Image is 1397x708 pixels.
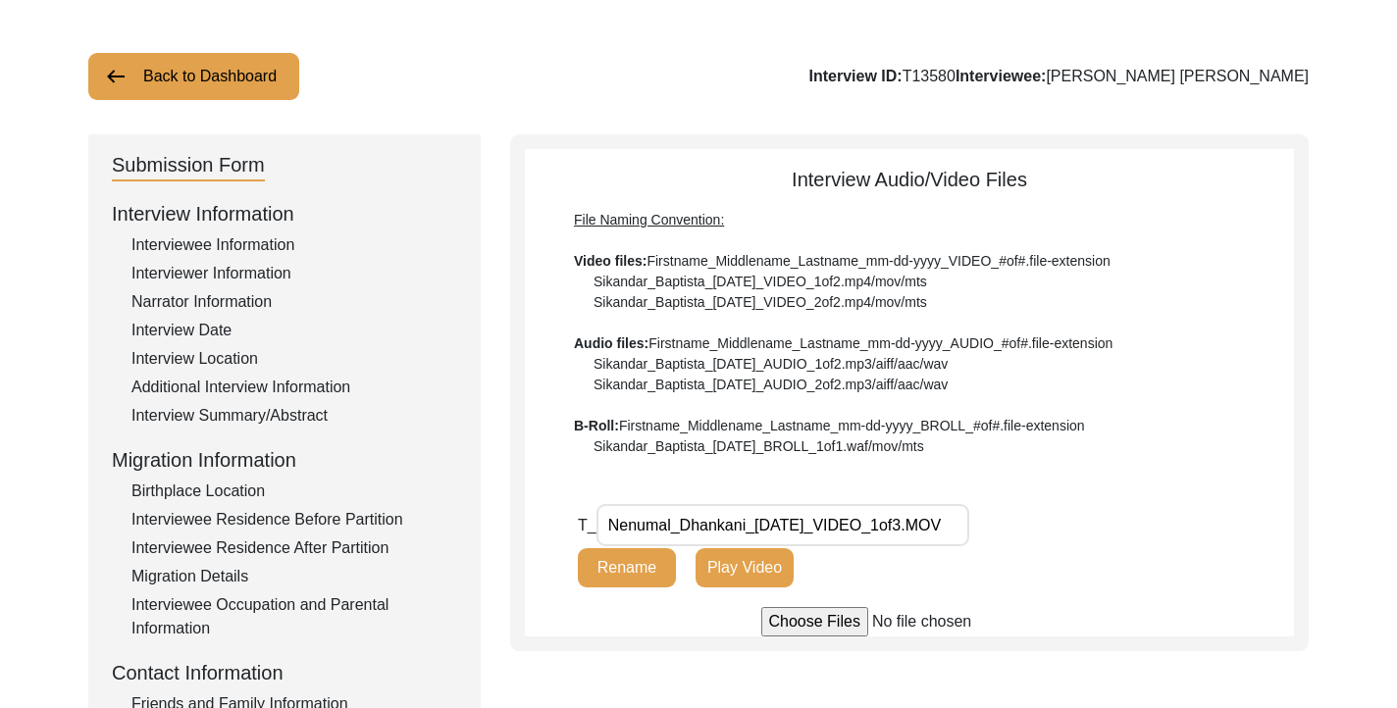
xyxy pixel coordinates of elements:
div: Interviewee Residence After Partition [131,536,457,560]
div: Interviewee Occupation and Parental Information [131,593,457,640]
div: Contact Information [112,658,457,687]
b: Video files: [574,253,647,269]
span: File Naming Convention: [574,212,724,228]
div: Interviewee Residence Before Partition [131,508,457,531]
div: Birthplace Location [131,480,457,503]
div: Interviewer Information [131,262,457,285]
div: T13580 [PERSON_NAME] [PERSON_NAME] [808,65,1309,88]
b: B-Roll: [574,418,619,433]
span: T_ [578,517,596,533]
div: Additional Interview Information [131,376,457,399]
button: Back to Dashboard [88,53,299,100]
div: Narrator Information [131,290,457,314]
b: Audio files: [574,335,648,351]
div: Migration Information [112,445,457,475]
b: Interview ID: [808,68,902,84]
div: Migration Details [131,565,457,588]
b: Interviewee: [956,68,1046,84]
button: Play Video [696,548,794,587]
div: Interview Information [112,199,457,228]
img: arrow-left.png [104,65,128,88]
button: Rename [578,548,676,587]
div: Interview Location [131,347,457,371]
div: Interview Summary/Abstract [131,404,457,428]
div: Interview Audio/Video Files [525,165,1294,457]
div: Firstname_Middlename_Lastname_mm-dd-yyyy_VIDEO_#of#.file-extension Sikandar_Baptista_[DATE]_VIDEO... [574,210,1245,457]
div: Submission Form [112,150,265,181]
div: Interview Date [131,319,457,342]
div: Interviewee Information [131,233,457,257]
